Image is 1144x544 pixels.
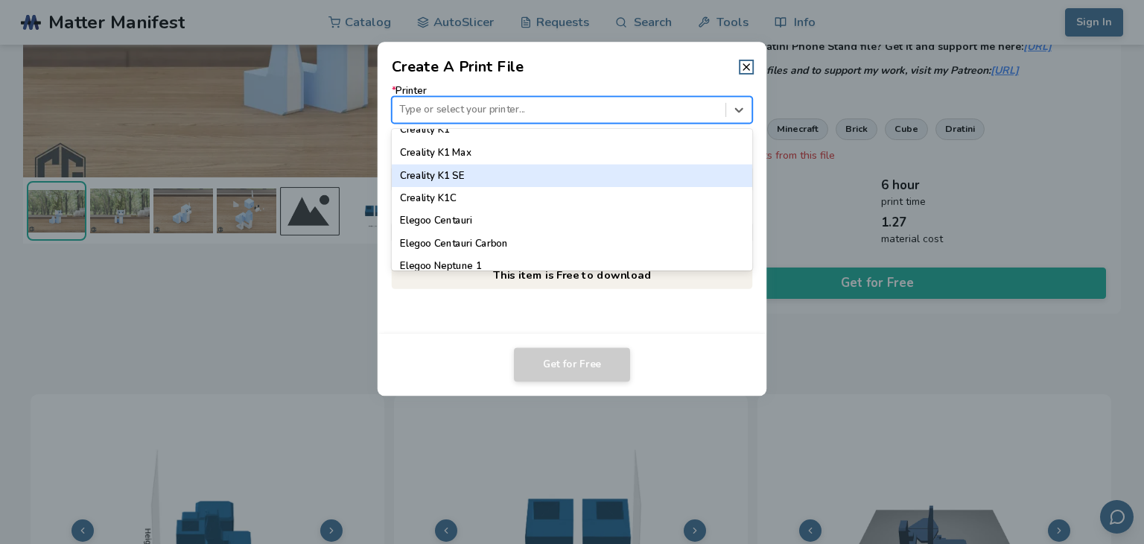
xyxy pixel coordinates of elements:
button: Get for Free [514,348,630,382]
p: This item is Free to download [392,260,753,289]
div: Creality K1 SE [392,164,753,186]
div: Creality K1 [392,118,753,141]
div: Creality K1 Max [392,142,753,164]
h2: Create A Print File [392,56,524,78]
input: *PrinterType or select your printer...Anycubic Kobra PlusAnycubic Kobra S1Anycubic Mega ZeroBambu... [399,104,402,116]
div: Elegoo Centauri [392,209,753,232]
label: Printer [392,85,753,123]
div: Elegoo Centauri Carbon [392,233,753,255]
div: Elegoo Neptune 1 [392,255,753,277]
div: Creality K1C [392,187,753,209]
